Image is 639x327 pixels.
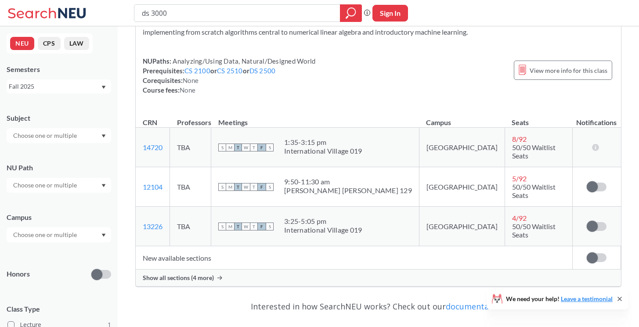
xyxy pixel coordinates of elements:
[284,147,362,155] div: International Village 019
[284,138,362,147] div: 1:35 - 3:15 pm
[506,296,613,302] span: We need your help!
[101,234,106,237] svg: Dropdown arrow
[101,184,106,187] svg: Dropdown arrow
[512,222,556,239] span: 50/50 Waitlist Seats
[9,82,101,91] div: Fall 2025
[143,56,315,95] div: NUPaths: Prerequisites: or or Corequisites: Course fees:
[419,109,505,128] th: Campus
[226,183,234,191] span: M
[217,67,243,75] a: CS 2510
[180,86,195,94] span: None
[101,134,106,138] svg: Dropdown arrow
[258,183,266,191] span: F
[7,128,111,143] div: Dropdown arrow
[234,223,242,230] span: T
[9,230,83,240] input: Choose one or multiple
[284,217,362,226] div: 3:25 - 5:05 pm
[183,76,199,84] span: None
[143,222,162,230] a: 13226
[249,67,276,75] a: DS 2500
[7,304,111,314] span: Class Type
[346,7,356,19] svg: magnifying glass
[284,186,412,195] div: [PERSON_NAME] [PERSON_NAME] 129
[512,214,527,222] span: 4 / 92
[340,4,362,22] div: magnifying glass
[136,270,621,286] div: Show all sections (4 more)
[372,5,408,22] button: Sign In
[250,183,258,191] span: T
[266,144,274,151] span: S
[242,223,250,230] span: W
[170,167,211,207] td: TBA
[234,144,242,151] span: T
[38,37,61,50] button: CPS
[7,227,111,242] div: Dropdown arrow
[10,37,34,50] button: NEU
[135,294,621,319] div: Interested in how SearchNEU works? Check out our
[170,128,211,167] td: TBA
[143,274,214,282] span: Show all sections (4 more)
[211,109,419,128] th: Meetings
[218,144,226,151] span: S
[218,183,226,191] span: S
[512,143,556,160] span: 50/50 Waitlist Seats
[226,144,234,151] span: M
[136,246,572,270] td: New available sections
[170,207,211,246] td: TBA
[7,178,111,193] div: Dropdown arrow
[266,223,274,230] span: S
[184,67,210,75] a: CS 2100
[572,109,621,128] th: Notifications
[226,223,234,230] span: M
[143,143,162,151] a: 14720
[446,301,506,312] a: documentation!
[143,118,157,127] div: CRN
[7,269,30,279] p: Honors
[250,144,258,151] span: T
[512,174,527,183] span: 5 / 92
[419,167,505,207] td: [GEOGRAPHIC_DATA]
[101,86,106,89] svg: Dropdown arrow
[64,37,89,50] button: LAW
[258,144,266,151] span: F
[7,212,111,222] div: Campus
[170,109,211,128] th: Professors
[505,109,572,128] th: Seats
[530,65,607,76] span: View more info for this class
[250,223,258,230] span: T
[242,183,250,191] span: W
[141,6,334,21] input: Class, professor, course number, "phrase"
[419,207,505,246] td: [GEOGRAPHIC_DATA]
[258,223,266,230] span: F
[284,226,362,234] div: International Village 019
[242,144,250,151] span: W
[218,223,226,230] span: S
[561,295,613,302] a: Leave a testimonial
[284,177,412,186] div: 9:50 - 11:30 am
[7,163,111,172] div: NU Path
[7,113,111,123] div: Subject
[419,128,505,167] td: [GEOGRAPHIC_DATA]
[7,79,111,93] div: Fall 2025Dropdown arrow
[234,183,242,191] span: T
[266,183,274,191] span: S
[512,183,556,199] span: 50/50 Waitlist Seats
[9,130,83,141] input: Choose one or multiple
[512,135,527,143] span: 8 / 92
[143,183,162,191] a: 12104
[7,65,111,74] div: Semesters
[171,57,315,65] span: Analyzing/Using Data, Natural/Designed World
[9,180,83,190] input: Choose one or multiple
